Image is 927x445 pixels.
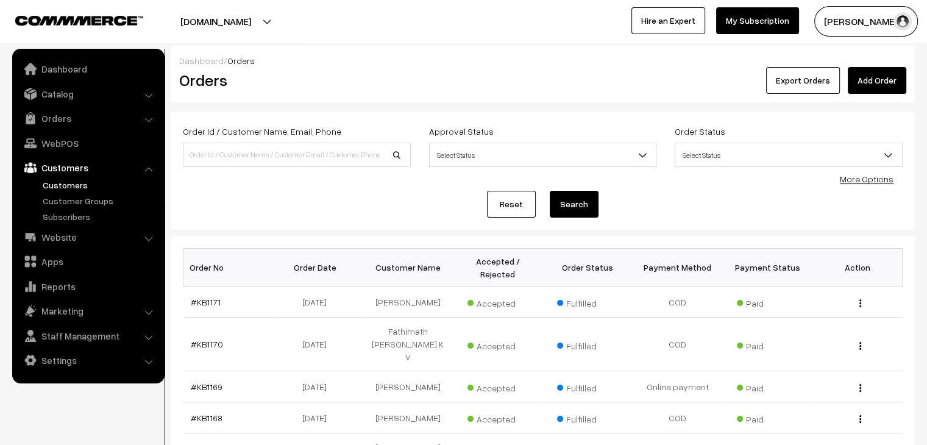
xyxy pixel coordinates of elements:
th: Order Date [273,249,363,287]
th: Order Status [543,249,633,287]
td: [DATE] [273,318,363,371]
th: Accepted / Rejected [453,249,543,287]
img: website_grey.svg [20,32,29,41]
label: Approval Status [429,125,494,138]
span: Paid [737,336,798,352]
th: Order No [183,249,274,287]
a: Settings [15,349,160,371]
a: Website [15,226,160,248]
a: Customer Groups [40,194,160,207]
a: #KB1169 [191,382,222,392]
a: Reset [487,191,536,218]
button: Search [550,191,598,218]
span: Select Status [675,143,903,167]
span: Accepted [467,410,528,425]
label: Order Id / Customer Name, Email, Phone [183,125,341,138]
td: Fathimath [PERSON_NAME] K V [363,318,453,371]
a: Customers [40,179,160,191]
th: Customer Name [363,249,453,287]
td: [DATE] [273,371,363,402]
img: tab_keywords_by_traffic_grey.svg [121,71,131,80]
td: [PERSON_NAME] [363,287,453,318]
span: Fulfilled [557,410,618,425]
td: Online payment [633,371,723,402]
div: v 4.0.25 [34,20,60,29]
span: Select Status [675,144,902,166]
img: COMMMERCE [15,16,143,25]
a: Dashboard [179,55,224,66]
th: Payment Method [633,249,723,287]
span: Orders [227,55,255,66]
td: COD [633,318,723,371]
a: Apps [15,251,160,272]
a: #KB1170 [191,339,223,349]
a: COMMMERCE [15,12,122,27]
span: Fulfilled [557,336,618,352]
button: Export Orders [766,67,840,94]
div: Domain: [DOMAIN_NAME] [32,32,134,41]
span: Fulfilled [557,294,618,310]
a: Catalog [15,83,160,105]
span: Select Status [429,143,657,167]
a: Add Order [848,67,906,94]
img: Menu [859,299,861,307]
a: Orders [15,107,160,129]
th: Payment Status [723,249,813,287]
img: tab_domain_overview_orange.svg [33,71,43,80]
img: user [893,12,912,30]
a: Subscribers [40,210,160,223]
div: Keywords by Traffic [135,72,205,80]
label: Order Status [675,125,725,138]
span: Accepted [467,336,528,352]
img: logo_orange.svg [20,20,29,29]
a: Marketing [15,300,160,322]
span: Accepted [467,294,528,310]
img: Menu [859,415,861,423]
span: Paid [737,294,798,310]
td: [PERSON_NAME] [363,371,453,402]
img: Menu [859,384,861,392]
td: COD [633,287,723,318]
a: #KB1168 [191,413,222,423]
span: Select Status [430,144,656,166]
span: Accepted [467,379,528,394]
span: Fulfilled [557,379,618,394]
td: COD [633,402,723,433]
div: Domain Overview [46,72,109,80]
td: [PERSON_NAME] [363,402,453,433]
a: My Subscription [716,7,799,34]
h2: Orders [179,71,410,90]
span: Paid [737,379,798,394]
td: [DATE] [273,402,363,433]
input: Order Id / Customer Name / Customer Email / Customer Phone [183,143,411,167]
a: More Options [840,174,893,184]
div: / [179,54,906,67]
th: Action [812,249,903,287]
a: #KB1171 [191,297,221,307]
img: Menu [859,342,861,350]
td: [DATE] [273,287,363,318]
a: Hire an Expert [631,7,705,34]
a: WebPOS [15,132,160,154]
a: Dashboard [15,58,160,80]
a: Staff Management [15,325,160,347]
a: Customers [15,157,160,179]
button: [DOMAIN_NAME] [138,6,294,37]
button: [PERSON_NAME]… [814,6,918,37]
span: Paid [737,410,798,425]
a: Reports [15,276,160,297]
